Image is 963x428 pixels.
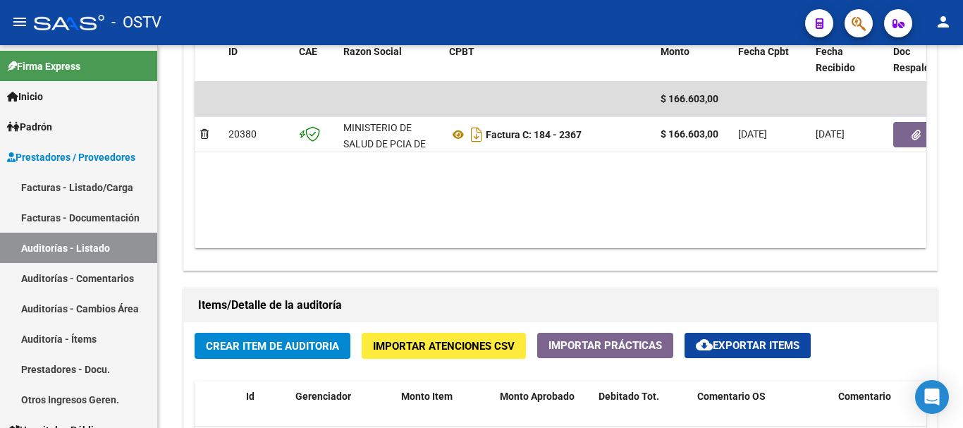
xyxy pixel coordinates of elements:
datatable-header-cell: Razon Social [338,37,443,83]
mat-icon: person [935,13,952,30]
span: Comentario [838,391,891,402]
span: Firma Express [7,59,80,74]
datatable-header-cell: ID [223,37,293,83]
span: CPBT [449,46,474,57]
span: Debitado Tot. [599,391,659,402]
button: Importar Prácticas [537,333,673,358]
datatable-header-cell: Monto [655,37,732,83]
button: Crear Item de Auditoria [195,333,350,359]
span: Prestadores / Proveedores [7,149,135,165]
datatable-header-cell: Fecha Cpbt [732,37,810,83]
span: $ 166.603,00 [661,93,718,104]
span: Importar Atenciones CSV [373,340,515,353]
span: 20380 [228,128,257,140]
span: Importar Prácticas [548,339,662,352]
span: Monto Aprobado [500,391,575,402]
span: [DATE] [816,128,845,140]
mat-icon: cloud_download [696,336,713,353]
span: Padrón [7,119,52,135]
span: Doc Respaldatoria [893,46,957,73]
span: Fecha Recibido [816,46,855,73]
datatable-header-cell: CPBT [443,37,655,83]
span: Gerenciador [295,391,351,402]
span: Exportar Items [696,339,799,352]
span: - OSTV [111,7,161,38]
span: Fecha Cpbt [738,46,789,57]
h1: Items/Detalle de la auditoría [198,294,923,317]
strong: $ 166.603,00 [661,128,718,140]
i: Descargar documento [467,123,486,146]
span: CAE [299,46,317,57]
span: Monto [661,46,689,57]
mat-icon: menu [11,13,28,30]
span: ID [228,46,238,57]
span: Razon Social [343,46,402,57]
span: Monto Item [401,391,453,402]
button: Importar Atenciones CSV [362,333,526,359]
div: Open Intercom Messenger [915,380,949,414]
strong: Factura C: 184 - 2367 [486,129,582,140]
button: Exportar Items [685,333,811,358]
span: Comentario OS [697,391,766,402]
div: MINISTERIO DE SALUD DE PCIA DE BSAS [343,120,438,168]
span: Id [246,391,254,402]
span: Crear Item de Auditoria [206,340,339,353]
datatable-header-cell: Fecha Recibido [810,37,888,83]
datatable-header-cell: CAE [293,37,338,83]
span: Inicio [7,89,43,104]
span: [DATE] [738,128,767,140]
